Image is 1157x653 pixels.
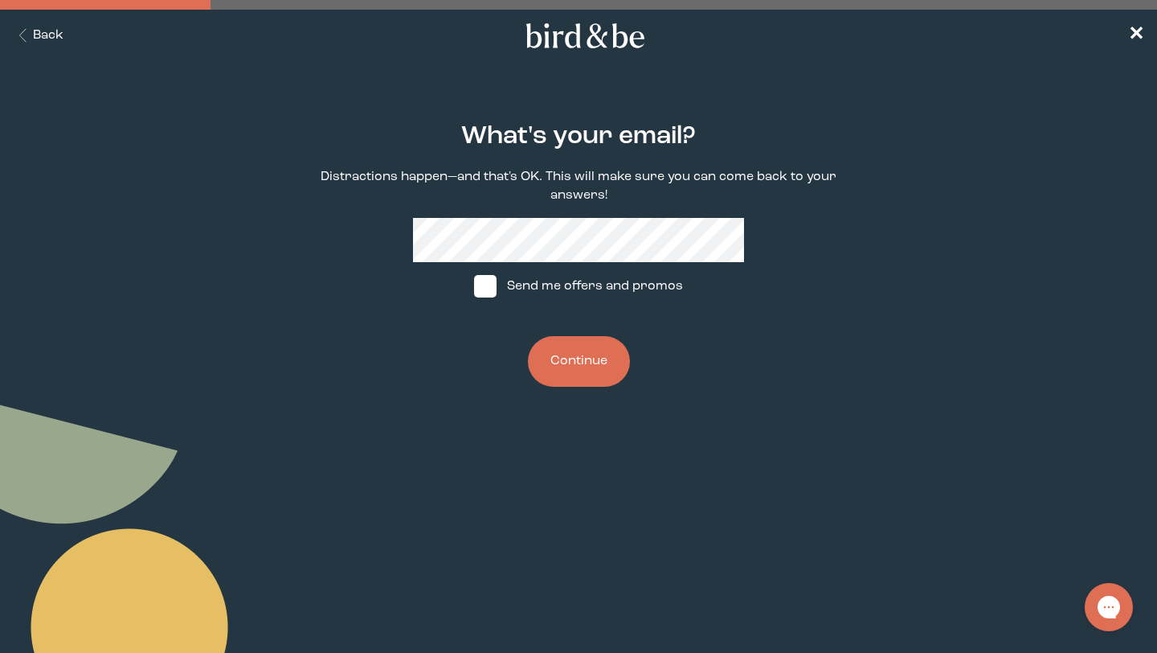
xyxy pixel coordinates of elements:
[13,27,63,45] button: Back Button
[461,118,696,155] h2: What's your email?
[459,262,698,310] label: Send me offers and promos
[1128,26,1144,45] span: ✕
[302,168,855,205] p: Distractions happen—and that's OK. This will make sure you can come back to your answers!
[1077,577,1141,637] iframe: Gorgias live chat messenger
[1128,22,1144,50] a: ✕
[528,336,630,387] button: Continue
